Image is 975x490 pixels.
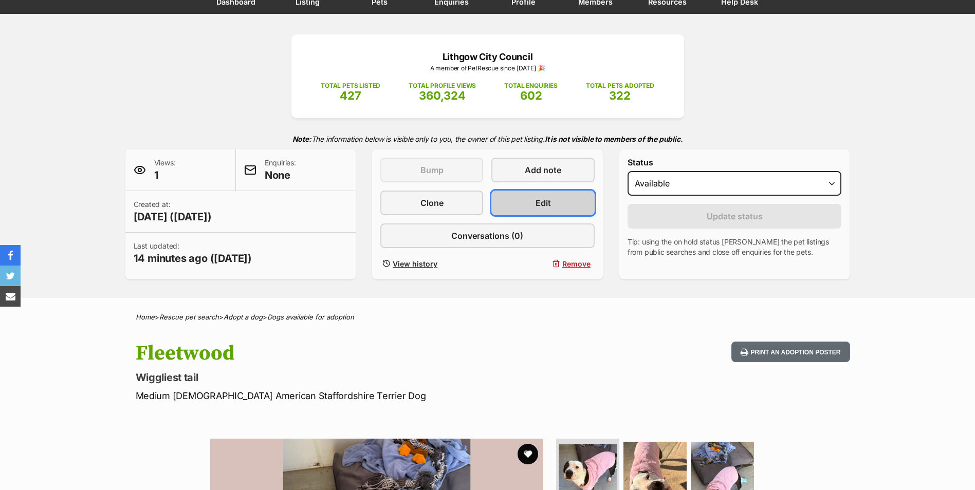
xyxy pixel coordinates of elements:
span: Remove [562,258,591,269]
button: Bump [380,158,483,182]
span: Update status [707,210,763,222]
span: [DATE] ([DATE]) [134,210,212,224]
strong: Note: [292,135,311,143]
p: A member of PetRescue since [DATE] 🎉 [307,64,669,73]
a: Edit [491,191,594,215]
button: Remove [491,256,594,271]
span: Edit [536,197,551,209]
label: Status [628,158,842,167]
p: Lithgow City Council [307,50,669,64]
p: Created at: [134,199,212,224]
button: Print an adoption poster [731,342,850,363]
div: > > > [110,313,866,321]
p: TOTAL ENQUIRIES [504,81,557,90]
p: Last updated: [134,241,252,266]
a: Dogs available for adoption [267,313,354,321]
span: Bump [420,164,444,176]
p: Tip: using the on hold status [PERSON_NAME] the pet listings from public searches and close off e... [628,237,842,257]
a: Adopt a dog [224,313,263,321]
span: 322 [609,89,631,102]
a: View history [380,256,483,271]
strong: It is not visible to members of the public. [545,135,683,143]
p: TOTAL PETS ADOPTED [586,81,654,90]
button: favourite [518,444,538,464]
p: Views: [154,158,176,182]
a: Rescue pet search [159,313,219,321]
p: Wiggliest tail [136,370,571,385]
span: 427 [340,89,361,102]
span: Add note [525,164,561,176]
span: 360,324 [419,89,466,102]
p: The information below is visible only to you, the owner of this pet listing. [125,128,850,149]
span: 602 [520,89,542,102]
p: Medium [DEMOGRAPHIC_DATA] American Staffordshire Terrier Dog [136,389,571,403]
a: Home [136,313,155,321]
span: 1 [154,168,176,182]
a: Add note [491,158,594,182]
span: Conversations (0) [451,230,523,242]
a: Clone [380,191,483,215]
button: Update status [628,204,842,229]
span: Clone [420,197,444,209]
span: 14 minutes ago ([DATE]) [134,251,252,266]
a: Conversations (0) [380,223,595,248]
p: Enquiries: [265,158,296,182]
h1: Fleetwood [136,342,571,365]
p: TOTAL PROFILE VIEWS [409,81,476,90]
span: None [265,168,296,182]
span: View history [393,258,437,269]
p: TOTAL PETS LISTED [321,81,380,90]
